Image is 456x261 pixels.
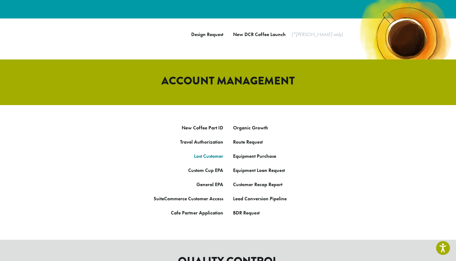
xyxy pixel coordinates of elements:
a: Organic Growth [233,124,268,131]
a: se [272,153,276,159]
a: SuiteCommerce Customer Access [154,195,223,202]
a: Travel Authorization [180,139,223,145]
a: Equipment Loan Request [233,167,285,173]
h2: ACCOUNT MANAGEMENT [53,74,404,88]
a: Lead Conversion Pipeline [233,195,287,202]
a: Design Request [191,31,223,38]
a: BDR Request [233,210,260,216]
a: Custom Cup EPA [188,167,223,173]
a: Customer Recap Report [233,181,282,188]
a: Route Request [233,139,263,145]
a: Cafe Partner Application [171,210,223,216]
a: Equipment Purcha [233,153,272,159]
a: Lost Customer [194,153,223,159]
a: New Coffee Part ID [182,124,223,131]
a: General EPA [196,181,223,188]
em: (*[PERSON_NAME] only) [292,31,343,38]
a: New DCR Coffee Launch [233,31,286,38]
